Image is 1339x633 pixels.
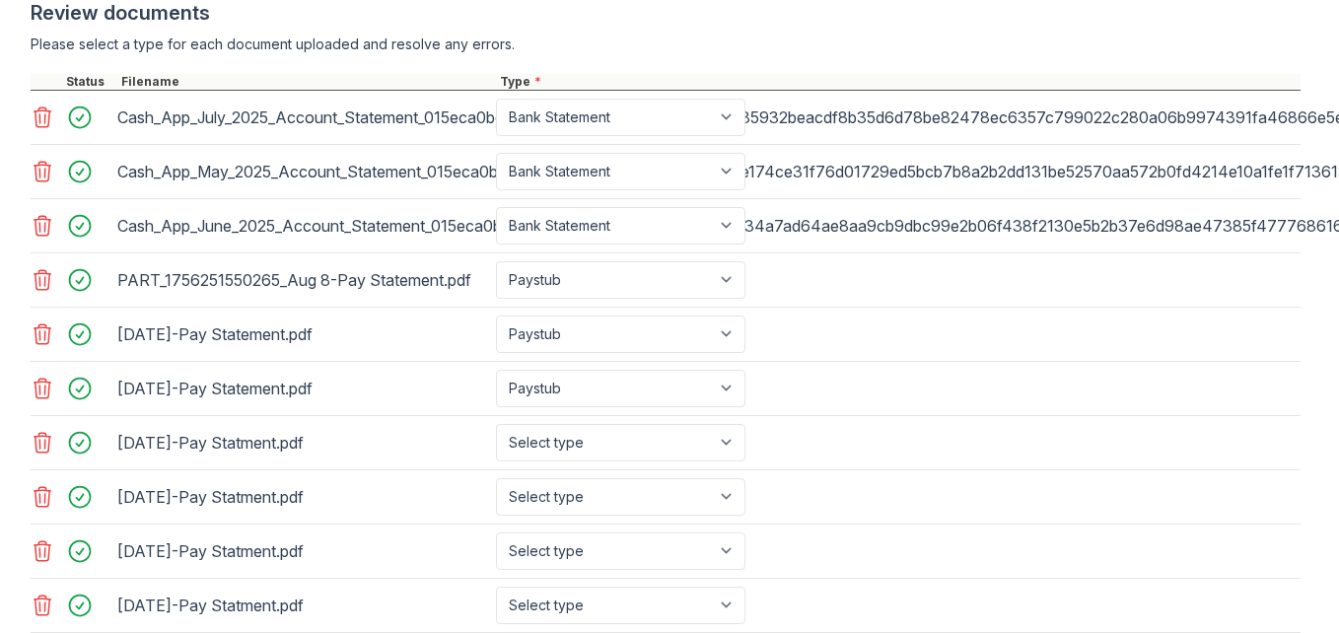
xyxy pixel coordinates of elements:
div: [DATE]-Pay Statement.pdf [117,373,488,404]
div: Cash_App_July_2025_Account_Statement_015eca0bd3f5ea6ad1210fac0e5168cd837535932beacdf8b35d6d78be82... [117,102,488,133]
div: PART_1756251550265_Aug 8-Pay Statement.pdf [117,264,488,296]
div: Status [62,74,117,90]
div: [DATE]-Pay Statment.pdf [117,481,488,513]
div: Cash_App_June_2025_Account_Statement_015eca0bd35d0aa6904f68f8309997653534a7ad64ae8aa9cb9dbc99e2b0... [117,210,488,242]
div: [DATE]-Pay Statment.pdf [117,535,488,567]
div: [DATE]-Pay Statement.pdf [117,318,488,350]
div: Cash_App_May_2025_Account_Statement_015eca0bd39ed002390311d4b1416a2268fe174ce31f76d01729ed5bcb7b8... [117,156,488,187]
div: Type [496,74,1301,90]
div: [DATE]-Pay Statment.pdf [117,590,488,621]
div: Filename [117,74,496,90]
div: Please select a type for each document uploaded and resolve any errors. [31,35,1301,54]
div: [DATE]-Pay Statment.pdf [117,427,488,458]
